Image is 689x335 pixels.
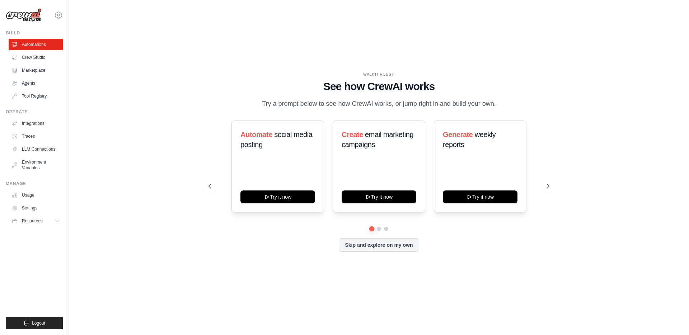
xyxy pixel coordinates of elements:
p: Try a prompt below to see how CrewAI works, or jump right in and build your own. [258,99,500,109]
button: Try it now [240,190,315,203]
a: Agents [9,77,63,89]
span: Resources [22,218,42,224]
a: Traces [9,131,63,142]
span: Generate [443,131,473,138]
button: Logout [6,317,63,329]
a: Environment Variables [9,156,63,174]
a: Tool Registry [9,90,63,102]
button: Try it now [443,190,517,203]
a: Automations [9,39,63,50]
div: WALKTHROUGH [208,72,549,77]
a: Settings [9,202,63,214]
button: Skip and explore on my own [339,238,419,252]
button: Resources [9,215,63,227]
div: Build [6,30,63,36]
div: Operate [6,109,63,115]
div: Manage [6,181,63,187]
a: Crew Studio [9,52,63,63]
span: Create [342,131,363,138]
button: Try it now [342,190,416,203]
h1: See how CrewAI works [208,80,549,93]
a: Usage [9,189,63,201]
a: Marketplace [9,65,63,76]
span: social media posting [240,131,313,148]
span: Logout [32,320,45,326]
span: email marketing campaigns [342,131,413,148]
img: Logo [6,8,42,22]
span: Automate [240,131,272,138]
a: Integrations [9,118,63,129]
a: LLM Connections [9,143,63,155]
